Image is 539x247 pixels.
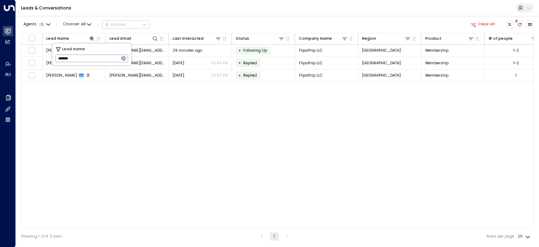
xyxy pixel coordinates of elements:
button: Clear all [468,21,497,28]
span: Oct 04, 2025 [173,73,184,78]
span: Membership [425,60,448,66]
div: Status [236,35,249,42]
div: Showing 1-3 of 3 rows [21,234,62,239]
span: Flipoffrip LLC [299,73,323,78]
span: marcell@flipoffrip.com [109,73,165,78]
span: Flipoffrip LLC [299,48,323,53]
span: Chicago [362,48,401,53]
div: Status [236,35,285,42]
div: • [239,46,241,55]
span: marcell@flipoffrip.com [109,48,165,53]
div: 1-2 [513,60,519,66]
div: Last Interacted [173,35,222,42]
span: Membership [425,48,448,53]
div: # of people [488,35,538,42]
span: 2 [86,73,91,78]
div: 1-2 [513,48,519,53]
span: marcell jackson [46,73,77,78]
div: Lead Name [46,35,69,42]
div: Last Interacted [173,35,204,42]
div: • [239,71,241,80]
span: Toggle select row [28,60,35,66]
div: Region [362,35,411,42]
span: Replied [243,60,257,66]
button: Agents1 [21,21,52,28]
button: page 1 [270,232,279,241]
span: Lead Name [62,46,85,52]
span: Agents [24,22,36,26]
a: Leads & Conversations [21,5,71,11]
div: # of people [488,35,513,42]
span: 1 [39,22,45,27]
span: Following Up [243,48,267,53]
span: Chicago [362,73,401,78]
nav: pagination navigation [258,232,291,241]
span: Membership [425,73,448,78]
p: 02:50 PM [211,73,228,78]
div: Region [362,35,376,42]
span: marcell@flipoffrip.com [109,60,165,66]
div: 1 [515,73,517,78]
button: Channel:All [61,21,93,28]
span: Channel: [61,21,93,28]
span: Toggle select row [28,47,35,54]
span: 29 minutes ago [173,48,202,53]
p: 02:55 PM [211,60,228,66]
button: Customize [506,21,514,28]
span: Chicago [362,60,401,66]
div: Lead Email [109,35,159,42]
label: Rows per page: [487,234,515,239]
button: Actions [102,20,149,29]
span: Toggle select all [28,35,35,41]
span: marcell jackson [46,60,77,66]
div: Lead Email [109,35,131,42]
div: Product [425,35,441,42]
span: Flipoffrip LLC [299,60,323,66]
div: Product [425,35,474,42]
span: There are new threads available. Refresh the grid to view the latest updates. [516,21,524,28]
span: Oct 04, 2025 [173,60,184,66]
div: Actions [105,22,126,27]
span: marcell jackson [46,48,77,53]
span: Replied [243,73,257,78]
button: Archived Leads [526,21,534,28]
span: Toggle select row [28,72,35,79]
div: Company Name [299,35,348,42]
div: Lead Name [46,35,95,42]
div: 20 [518,232,532,241]
div: • [239,58,241,67]
span: All [81,22,86,26]
div: Company Name [299,35,332,42]
div: Button group with a nested menu [102,20,149,29]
